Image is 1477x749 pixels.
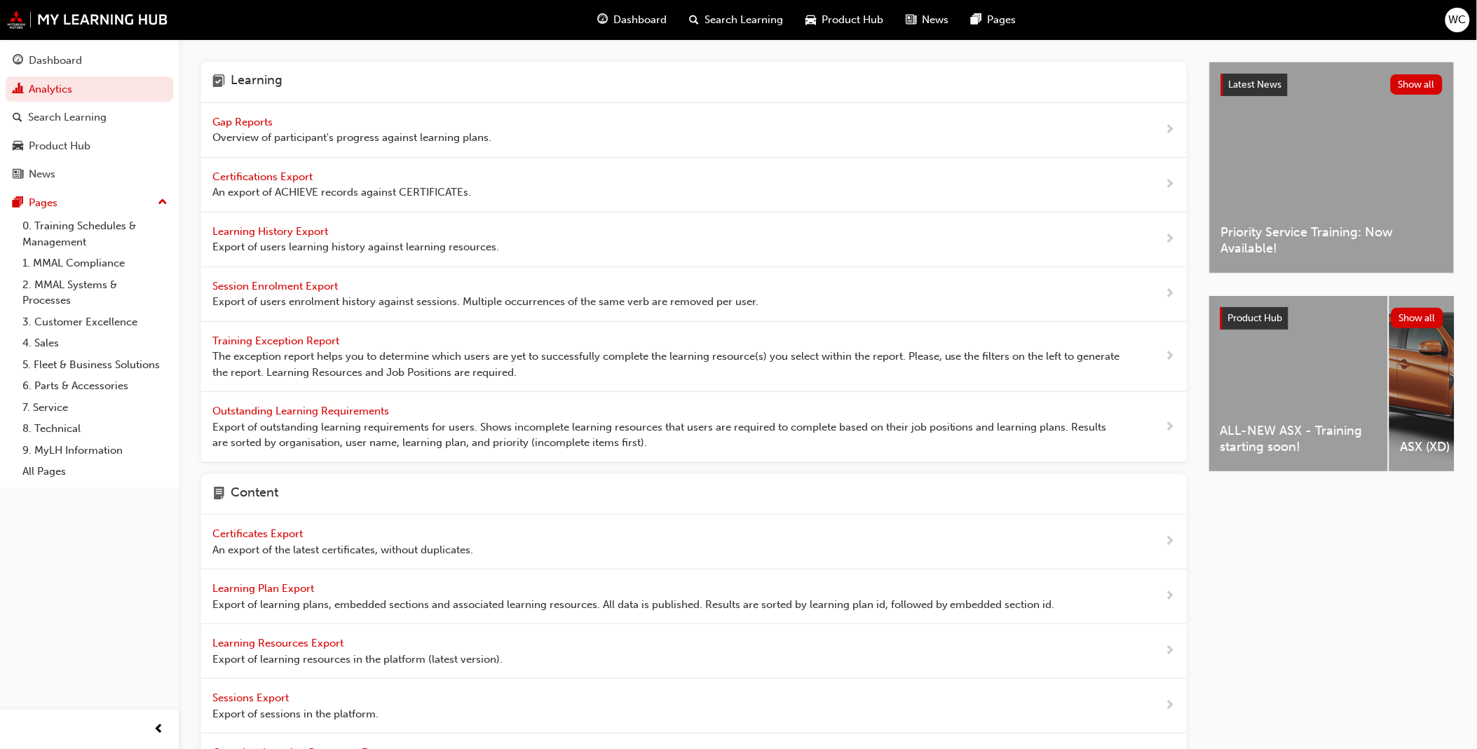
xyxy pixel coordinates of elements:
a: 6. Parts & Accessories [17,375,173,397]
a: Latest NewsShow all [1221,74,1443,96]
a: 3. Customer Excellence [17,311,173,333]
a: Outstanding Learning Requirements Export of outstanding learning requirements for users. Shows in... [201,392,1187,463]
span: guage-icon [13,55,23,67]
span: The exception report helps you to determine which users are yet to successfully complete the lear... [212,349,1120,380]
span: WC [1449,12,1466,28]
a: Analytics [6,76,173,102]
h4: Content [231,485,278,504]
a: ALL-NEW ASX - Training starting soon! [1209,296,1388,471]
span: learning-icon [212,73,225,91]
span: next-icon [1165,176,1176,194]
a: Gap Reports Overview of participant's progress against learning plans.next-icon [201,103,1187,158]
a: Dashboard [6,48,173,74]
a: Learning History Export Export of users learning history against learning resources.next-icon [201,212,1187,267]
a: 5. Fleet & Business Solutions [17,354,173,376]
span: Overview of participant's progress against learning plans. [212,130,491,146]
img: mmal [7,11,168,29]
span: Session Enrolment Export [212,280,341,292]
span: Export of users enrolment history against sessions. Multiple occurrences of the same verb are rem... [212,294,758,310]
span: up-icon [158,194,168,212]
a: Learning Resources Export Export of learning resources in the platform (latest version).next-icon [201,624,1187,679]
span: An export of the latest certificates, without duplicates. [212,542,473,558]
span: Priority Service Training: Now Available! [1221,224,1443,256]
span: next-icon [1165,533,1176,551]
span: next-icon [1165,231,1176,248]
span: next-icon [1165,121,1176,139]
span: Outstanding Learning Requirements [212,405,392,417]
a: guage-iconDashboard [587,6,679,34]
span: Certificates Export [212,527,306,540]
span: next-icon [1165,348,1176,365]
span: Export of users learning history against learning resources. [212,239,499,255]
span: Export of learning resources in the platform (latest version). [212,652,503,668]
a: Certificates Export An export of the latest certificates, without duplicates.next-icon [201,515,1187,569]
a: 2. MMAL Systems & Processes [17,274,173,311]
span: Gap Reports [212,116,275,128]
button: WC [1445,8,1470,32]
span: prev-icon [154,721,165,738]
span: Sessions Export [212,691,292,704]
span: news-icon [13,168,23,181]
button: Pages [6,190,173,216]
span: Learning Plan Export [212,582,317,595]
span: Dashboard [614,12,667,28]
span: Certifications Export [212,170,315,183]
a: news-iconNews [895,6,960,34]
a: car-iconProduct Hub [795,6,895,34]
button: Show all [1391,74,1443,95]
span: search-icon [13,112,22,124]
a: search-iconSearch Learning [679,6,795,34]
div: Product Hub [29,138,90,154]
span: page-icon [212,485,225,504]
span: Search Learning [705,12,784,28]
div: Pages [29,195,57,211]
a: Session Enrolment Export Export of users enrolment history against sessions. Multiple occurrences... [201,267,1187,322]
div: News [29,166,55,182]
span: car-icon [806,11,817,29]
button: DashboardAnalyticsSearch LearningProduct HubNews [6,45,173,190]
span: Latest News [1229,79,1282,90]
a: Product HubShow all [1220,307,1443,330]
span: Export of outstanding learning requirements for users. Shows incomplete learning resources that u... [212,419,1120,451]
a: All Pages [17,461,173,483]
span: news-icon [906,11,917,29]
a: 7. Service [17,397,173,419]
a: Certifications Export An export of ACHIEVE records against CERTIFICATEs.next-icon [201,158,1187,212]
a: 4. Sales [17,332,173,354]
span: Training Exception Report [212,335,342,347]
a: Sessions Export Export of sessions in the platform.next-icon [201,679,1187,734]
span: next-icon [1165,642,1176,660]
a: Learning Plan Export Export of learning plans, embedded sections and associated learning resource... [201,569,1187,624]
span: Export of sessions in the platform. [212,706,379,722]
span: next-icon [1165,588,1176,605]
span: Product Hub [822,12,884,28]
span: next-icon [1165,419,1176,436]
a: 0. Training Schedules & Management [17,215,173,252]
span: next-icon [1165,285,1176,303]
a: Latest NewsShow allPriority Service Training: Now Available! [1209,62,1455,274]
a: Product Hub [6,133,173,159]
span: News [923,12,949,28]
span: Export of learning plans, embedded sections and associated learning resources. All data is publis... [212,597,1055,613]
a: News [6,161,173,187]
a: 9. MyLH Information [17,440,173,461]
div: Search Learning [28,109,107,126]
a: Training Exception Report The exception report helps you to determine which users are yet to succ... [201,322,1187,393]
span: search-icon [690,11,700,29]
span: An export of ACHIEVE records against CERTIFICATEs. [212,184,471,201]
span: pages-icon [13,197,23,210]
span: ALL-NEW ASX - Training starting soon! [1220,423,1377,454]
span: next-icon [1165,697,1176,715]
span: Learning Resources Export [212,637,346,649]
span: chart-icon [13,83,23,96]
span: Learning History Export [212,225,331,238]
a: pages-iconPages [960,6,1028,34]
span: guage-icon [598,11,608,29]
span: car-icon [13,140,23,153]
div: Dashboard [29,53,82,69]
span: pages-icon [972,11,982,29]
h4: Learning [231,73,283,91]
button: Show all [1391,308,1444,328]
